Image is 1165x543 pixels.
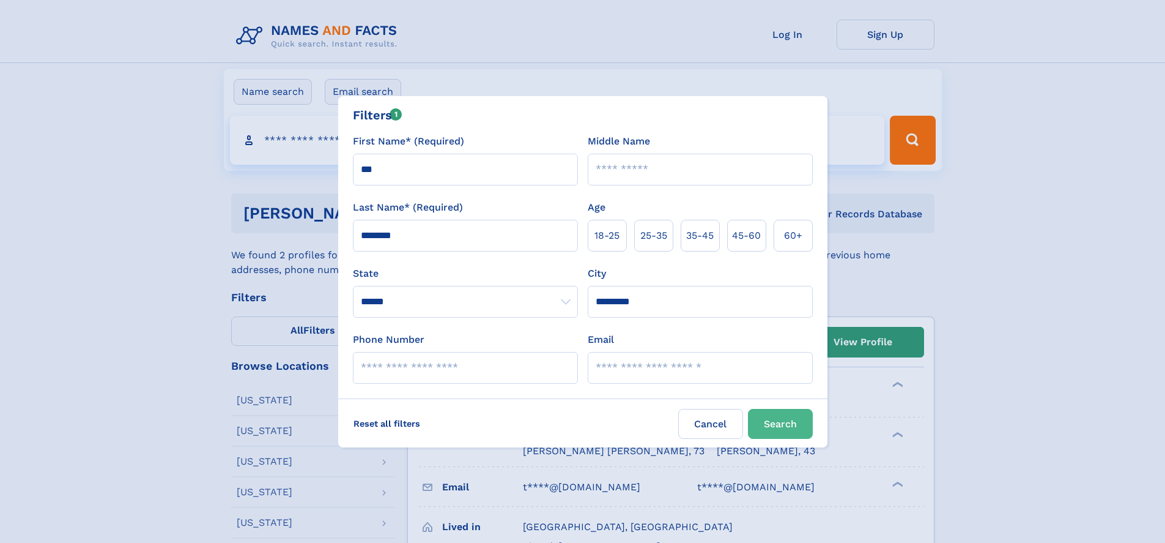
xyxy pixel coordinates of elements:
[353,134,464,149] label: First Name* (Required)
[686,228,714,243] span: 35‑45
[588,332,614,347] label: Email
[594,228,619,243] span: 18‑25
[732,228,761,243] span: 45‑60
[353,200,463,215] label: Last Name* (Required)
[678,409,743,439] label: Cancel
[353,106,402,124] div: Filters
[588,266,606,281] label: City
[588,134,650,149] label: Middle Name
[588,200,605,215] label: Age
[748,409,813,439] button: Search
[346,409,428,438] label: Reset all filters
[353,266,578,281] label: State
[784,228,802,243] span: 60+
[353,332,424,347] label: Phone Number
[640,228,667,243] span: 25‑35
